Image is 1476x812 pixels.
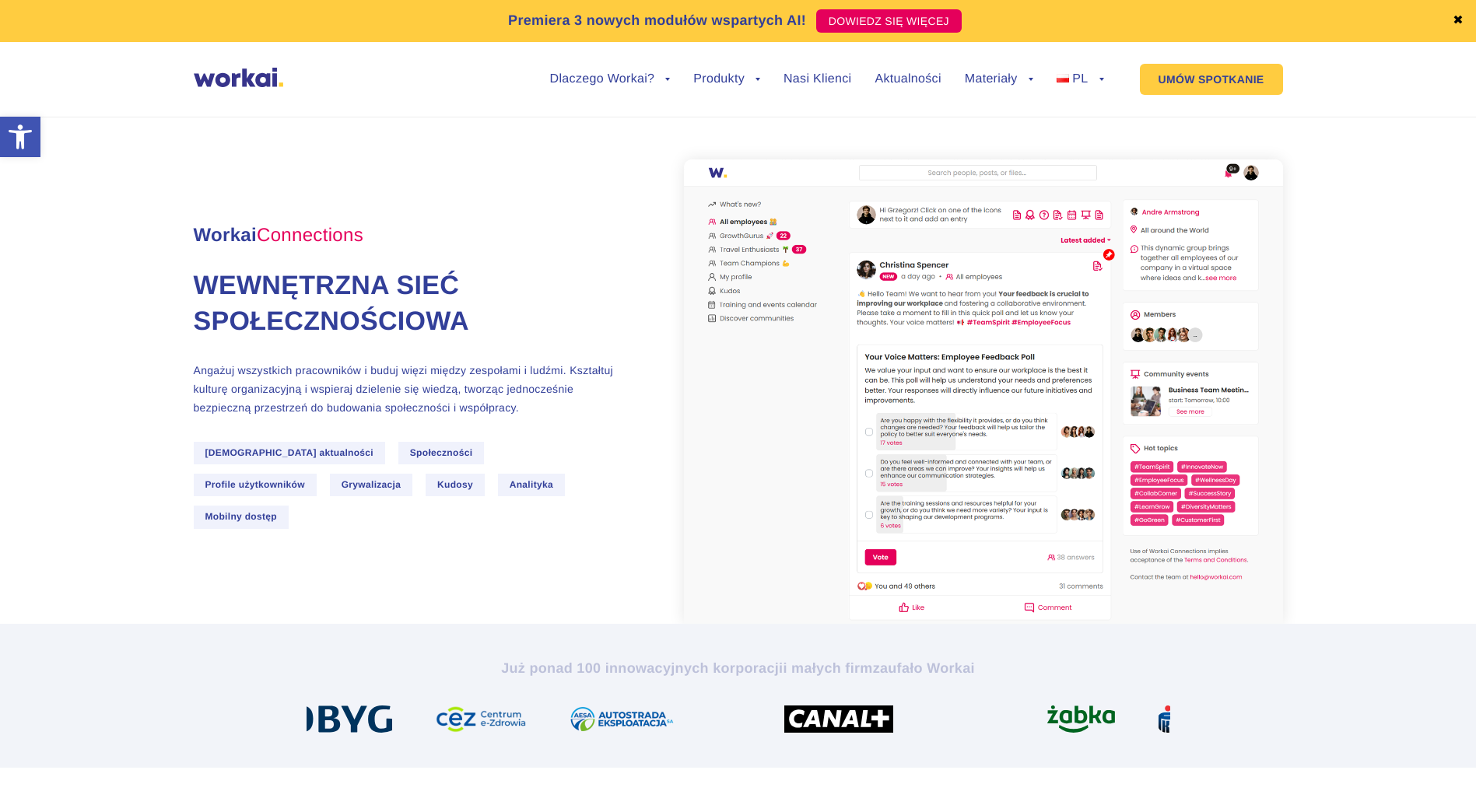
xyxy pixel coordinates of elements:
[194,208,363,245] span: Workai
[965,73,1033,86] a: Materiały
[783,660,872,676] i: i małych firm
[875,73,941,86] a: Aktualności
[194,474,317,496] span: Profile użytkowników
[1072,72,1088,86] span: PL
[398,442,485,464] span: Społeczności
[1140,64,1283,95] a: UMÓW SPOTKANIE
[194,268,622,340] h1: Wewnętrzna sieć społecznościowa
[784,73,851,86] a: Nasi Klienci
[194,442,386,464] span: [DEMOGRAPHIC_DATA] aktualności
[426,474,485,496] span: Kudosy
[194,506,289,528] span: Mobilny dostęp
[550,73,671,86] a: Dlaczego Workai?
[508,10,806,31] p: Premiera 3 nowych modułów wspartych AI!
[1453,15,1464,27] a: ✖
[330,474,413,496] span: Grywalizacja
[194,361,622,417] p: Angażuj wszystkich pracowników i buduj więzi między zespołami i ludźmi. Kształtuj kulturę organiz...
[498,474,565,496] span: Analityka
[816,9,962,33] a: DOWIEDZ SIĘ WIĘCEJ
[693,73,760,86] a: Produkty
[257,225,363,246] em: Connections
[307,659,1170,677] h2: Już ponad 100 innowacyjnych korporacji zaufało Workai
